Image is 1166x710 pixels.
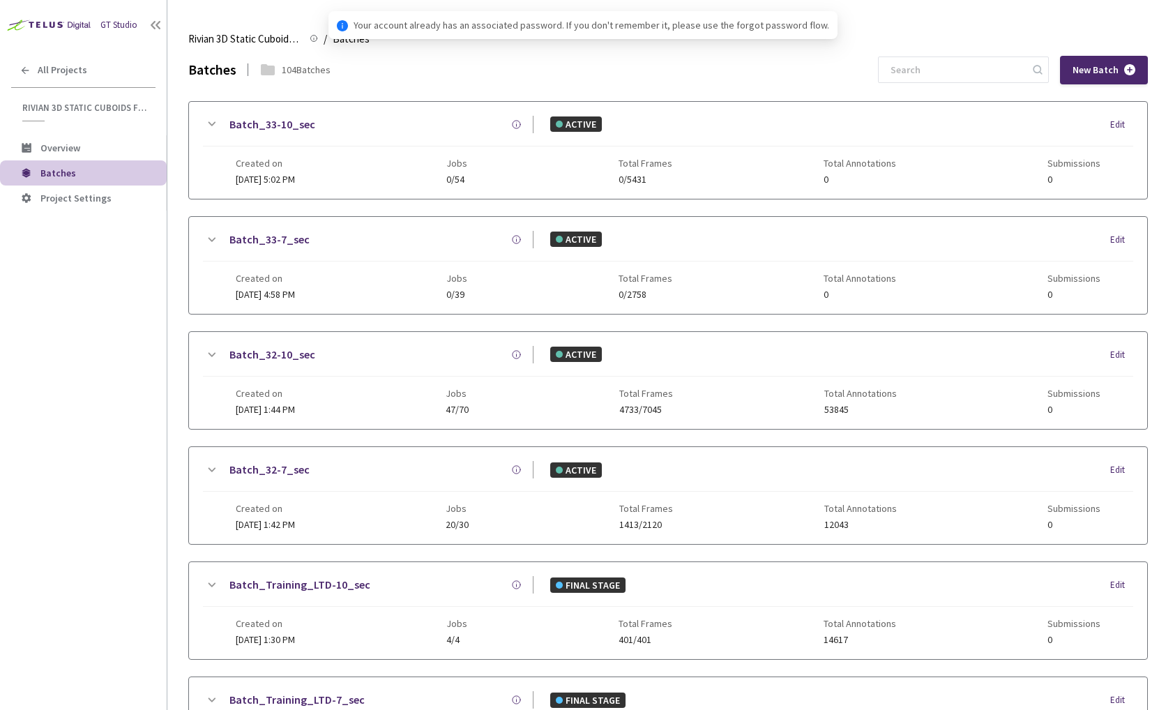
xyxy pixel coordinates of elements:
[229,461,310,478] a: Batch_32-7_sec
[1110,578,1133,592] div: Edit
[1047,503,1100,514] span: Submissions
[282,62,331,77] div: 104 Batches
[236,273,295,284] span: Created on
[619,388,673,399] span: Total Frames
[1047,158,1100,169] span: Submissions
[619,273,672,284] span: Total Frames
[1047,635,1100,645] span: 0
[446,388,469,399] span: Jobs
[550,577,626,593] div: FINAL STAGE
[1073,64,1119,76] span: New Batch
[100,18,137,32] div: GT Studio
[824,174,896,185] span: 0
[40,192,112,204] span: Project Settings
[446,405,469,415] span: 47/70
[446,503,469,514] span: Jobs
[446,289,467,300] span: 0/39
[22,102,147,114] span: Rivian 3D Static Cuboids fixed[2024-25]
[1110,233,1133,247] div: Edit
[189,217,1147,314] div: Batch_33-7_secACTIVEEditCreated on[DATE] 4:58 PMJobs0/39Total Frames0/2758Total Annotations0Submi...
[619,618,672,629] span: Total Frames
[824,405,897,415] span: 53845
[619,635,672,645] span: 401/401
[354,17,829,33] span: Your account already has an associated password. If you don't remember it, please use the forgot ...
[236,518,295,531] span: [DATE] 1:42 PM
[189,447,1147,544] div: Batch_32-7_secACTIVEEditCreated on[DATE] 1:42 PMJobs20/30Total Frames1413/2120Total Annotations12...
[1047,405,1100,415] span: 0
[1110,463,1133,477] div: Edit
[446,520,469,530] span: 20/30
[550,462,602,478] div: ACTIVE
[619,158,672,169] span: Total Frames
[236,633,295,646] span: [DATE] 1:30 PM
[619,289,672,300] span: 0/2758
[324,31,327,47] li: /
[446,174,467,185] span: 0/54
[1047,388,1100,399] span: Submissions
[446,273,467,284] span: Jobs
[1047,618,1100,629] span: Submissions
[236,173,295,186] span: [DATE] 5:02 PM
[1047,520,1100,530] span: 0
[188,31,301,47] span: Rivian 3D Static Cuboids fixed[2024-25]
[236,403,295,416] span: [DATE] 1:44 PM
[446,635,467,645] span: 4/4
[188,59,236,80] div: Batches
[1110,118,1133,132] div: Edit
[824,158,896,169] span: Total Annotations
[236,158,295,169] span: Created on
[229,231,310,248] a: Batch_33-7_sec
[824,388,897,399] span: Total Annotations
[229,346,315,363] a: Batch_32-10_sec
[229,116,315,133] a: Batch_33-10_sec
[40,167,76,179] span: Batches
[824,635,896,645] span: 14617
[619,520,673,530] span: 1413/2120
[1047,273,1100,284] span: Submissions
[619,174,672,185] span: 0/5431
[446,618,467,629] span: Jobs
[236,618,295,629] span: Created on
[824,618,896,629] span: Total Annotations
[1047,174,1100,185] span: 0
[824,503,897,514] span: Total Annotations
[550,693,626,708] div: FINAL STAGE
[38,64,87,76] span: All Projects
[550,232,602,247] div: ACTIVE
[824,520,897,530] span: 12043
[619,503,673,514] span: Total Frames
[236,503,295,514] span: Created on
[550,347,602,362] div: ACTIVE
[824,289,896,300] span: 0
[824,273,896,284] span: Total Annotations
[229,691,365,709] a: Batch_Training_LTD-7_sec
[882,57,1031,82] input: Search
[1110,348,1133,362] div: Edit
[337,20,348,31] span: info-circle
[446,158,467,169] span: Jobs
[40,142,80,154] span: Overview
[236,288,295,301] span: [DATE] 4:58 PM
[236,388,295,399] span: Created on
[189,102,1147,199] div: Batch_33-10_secACTIVEEditCreated on[DATE] 5:02 PMJobs0/54Total Frames0/5431Total Annotations0Subm...
[189,332,1147,429] div: Batch_32-10_secACTIVEEditCreated on[DATE] 1:44 PMJobs47/70Total Frames4733/7045Total Annotations5...
[550,116,602,132] div: ACTIVE
[1047,289,1100,300] span: 0
[229,576,370,594] a: Batch_Training_LTD-10_sec
[619,405,673,415] span: 4733/7045
[189,562,1147,659] div: Batch_Training_LTD-10_secFINAL STAGEEditCreated on[DATE] 1:30 PMJobs4/4Total Frames401/401Total A...
[1110,693,1133,707] div: Edit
